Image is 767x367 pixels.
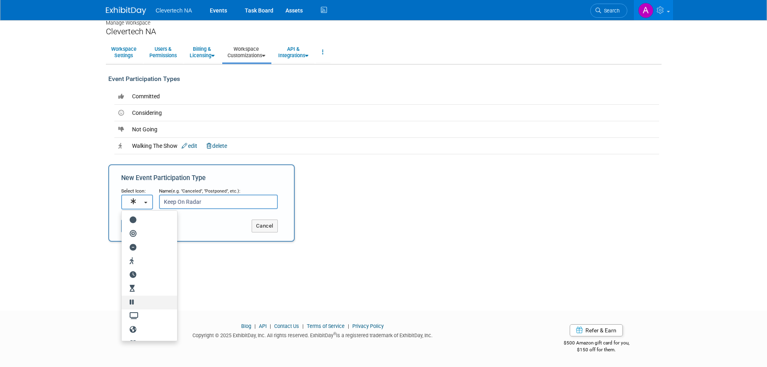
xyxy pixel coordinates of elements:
a: WorkspaceSettings [106,42,142,62]
span: (e.g. "Canceled", "Postponed", etc.) [171,189,239,194]
span: | [300,323,306,329]
div: Select Icon: [121,188,153,195]
a: Terms of Service [307,323,345,329]
div: $150 off for them. [531,346,662,353]
a: Billing &Licensing [184,42,220,62]
div: Clevertech NA [106,27,662,37]
a: API [259,323,267,329]
div: $500 Amazon gift card for you, [531,334,662,353]
div: New Event Participation Type [121,174,282,188]
a: API &Integrations [273,42,314,62]
a: delete [207,143,227,149]
span: Not Going [132,126,157,133]
button: Cancel [252,220,278,232]
span: | [252,323,258,329]
a: Contact Us [274,323,299,329]
a: Privacy Policy [352,323,384,329]
div: Event Participation Types [108,75,659,84]
span: Search [601,8,620,14]
a: Users &Permissions [144,42,182,62]
span: Walking The Show [132,143,227,149]
a: Refer & Earn [570,324,623,336]
img: Adnelys Hernandez [638,3,653,18]
a: WorkspaceCustomizations [222,42,271,62]
a: edit [182,143,197,149]
img: ExhibitDay [106,7,146,15]
div: Name : [159,188,278,195]
a: Search [590,4,627,18]
span: Considering [132,110,162,116]
span: | [346,323,351,329]
span: Clevertech NA [156,7,192,14]
span: | [268,323,273,329]
sup: ® [333,332,336,336]
a: Blog [241,323,251,329]
span: Committed [132,93,160,100]
div: Copyright © 2025 ExhibitDay, Inc. All rights reserved. ExhibitDay is a registered trademark of Ex... [106,330,520,339]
